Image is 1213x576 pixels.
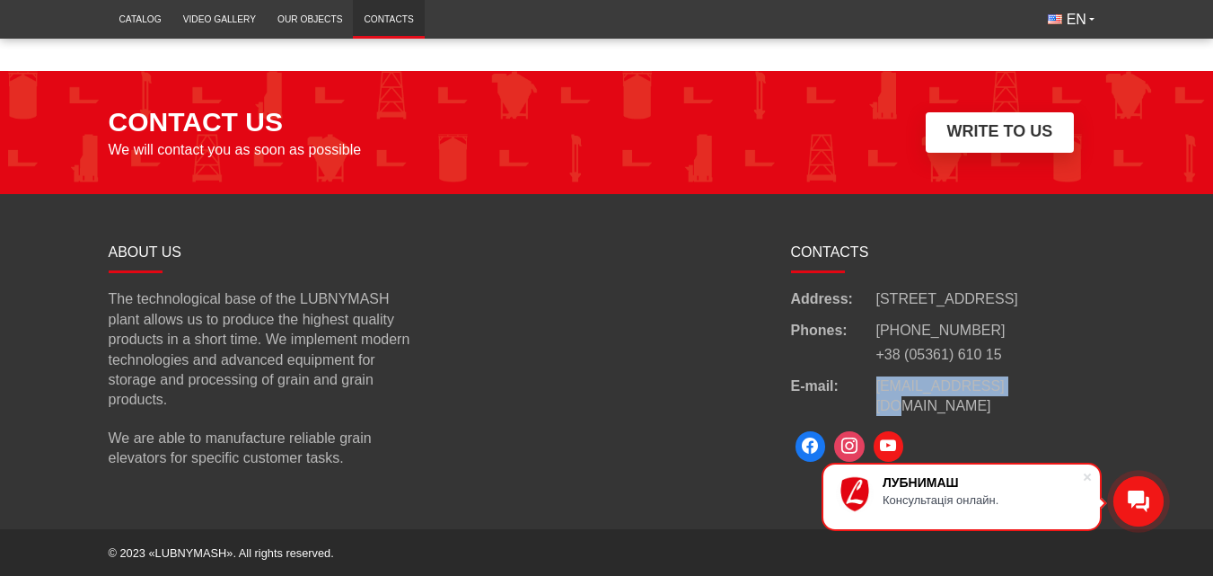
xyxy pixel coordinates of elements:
span: E-mail: [791,377,876,417]
a: Youtube [869,427,909,466]
p: The technological base of the LUBNYMASH plant allows us to produce the highest quality products i... [109,289,423,410]
a: [EMAIL_ADDRESS][DOMAIN_NAME] [876,377,1105,417]
span: Address: [791,289,876,309]
span: Phones: [791,321,876,366]
span: © 2023 «LUBNYMASH». All rights reserved. [109,546,334,560]
a: Our objects [267,4,353,34]
span: CONTACT US [109,107,283,137]
button: Write to us [926,112,1075,153]
button: EN [1037,4,1105,35]
a: Contacts [353,4,424,34]
span: EN [1067,10,1086,30]
span: CONTACTS [791,244,869,260]
span: We will contact you as soon as possible [109,142,362,158]
a: Facebook [791,427,831,466]
img: English [1048,14,1062,24]
span: [EMAIL_ADDRESS][DOMAIN_NAME] [876,378,1005,413]
a: Video gallery [172,4,267,34]
a: +38 (05361) 610 15 [876,347,1002,362]
a: [PHONE_NUMBER] [876,323,1006,338]
p: We are able to manufacture reliable grain elevators for specific customer tasks. [109,429,423,469]
span: ABOUT US [109,244,182,260]
a: Instagram [830,427,869,466]
div: Консультація онлайн. [883,493,1082,507]
div: ЛУБНИМАШ [883,475,1082,490]
span: [STREET_ADDRESS] [876,289,1018,309]
a: Catalog [109,4,172,34]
